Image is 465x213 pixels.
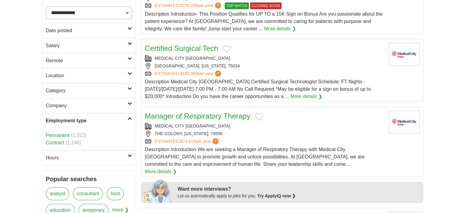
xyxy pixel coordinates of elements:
span: $74,615 [180,139,196,144]
h2: Salary [46,42,127,49]
a: ESTIMATED:$74,615per year? [155,138,220,145]
span: Description Introduction We are seeking a Manager of Respiratory Therapy with Medical City [GEOGR... [145,147,365,167]
span: $180,568 [180,71,198,76]
span: Description Introduction- This Position Qualifies for UP TO a 15K Sign on Bonus Are you passionat... [145,11,383,31]
h2: Company [46,102,127,109]
a: Certified Surgical Tech [145,44,218,52]
a: ESTIMATED:$150,250per year? [155,2,222,9]
button: Add to favorite jobs [255,113,263,120]
a: MEDICAL CITY [GEOGRAPHIC_DATA] [155,56,230,61]
a: Date posted [42,23,136,38]
a: Salary [42,38,136,53]
img: Medical City Dallas logo [389,43,419,66]
a: Manager of Respiratory Therapy [145,112,250,120]
a: host [107,187,124,200]
h2: Popular searches [46,174,132,184]
a: Location [42,68,136,83]
a: Contract [46,140,64,145]
h2: Location [46,72,127,79]
span: (1,322) [71,133,87,138]
h2: Employment type [46,117,127,124]
div: Want more interviews? [178,185,420,193]
a: Hours [42,150,136,165]
button: Add to favorite jobs [223,45,231,53]
h2: Date posted [46,27,127,34]
h2: Hours [46,154,127,162]
img: apply-iq-scientist.png [143,178,173,203]
span: ? [215,70,221,77]
div: [GEOGRAPHIC_DATA], [US_STATE], 75034 [145,63,384,69]
span: ? [215,2,221,9]
div: THE COLONY, [US_STATE], 75056 [145,131,384,137]
a: Company [42,98,136,113]
span: ? [212,138,219,144]
a: More details ❯ [290,93,323,100]
a: MEDICAL CITY [GEOGRAPHIC_DATA] [155,124,230,128]
span: Description Medical City [GEOGRAPHIC_DATA] Certified Surgical Technologist Schedule: FT Nights - ... [145,79,371,99]
img: Medical City Dallas logo [389,111,419,134]
span: TOP MATCH [225,2,249,9]
span: $150,250 [180,3,198,8]
a: More details ❯ [264,25,296,32]
a: ESTIMATED:$180,568per year? [155,70,222,77]
a: Remote [42,53,136,68]
span: (1,246) [65,140,81,145]
a: Employment type [42,113,136,128]
a: consultant [73,187,103,200]
a: More details ❯ [145,168,177,175]
h2: Category [46,87,127,94]
a: Permanent [46,133,70,138]
span: CLOSING SOON [250,2,282,9]
a: Try ApplyIQ now ❯ [257,193,296,198]
div: Let us automatically apply to jobs for you. [178,193,420,199]
a: Category [42,83,136,98]
h2: Remote [46,57,127,64]
a: analyst [46,187,69,200]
